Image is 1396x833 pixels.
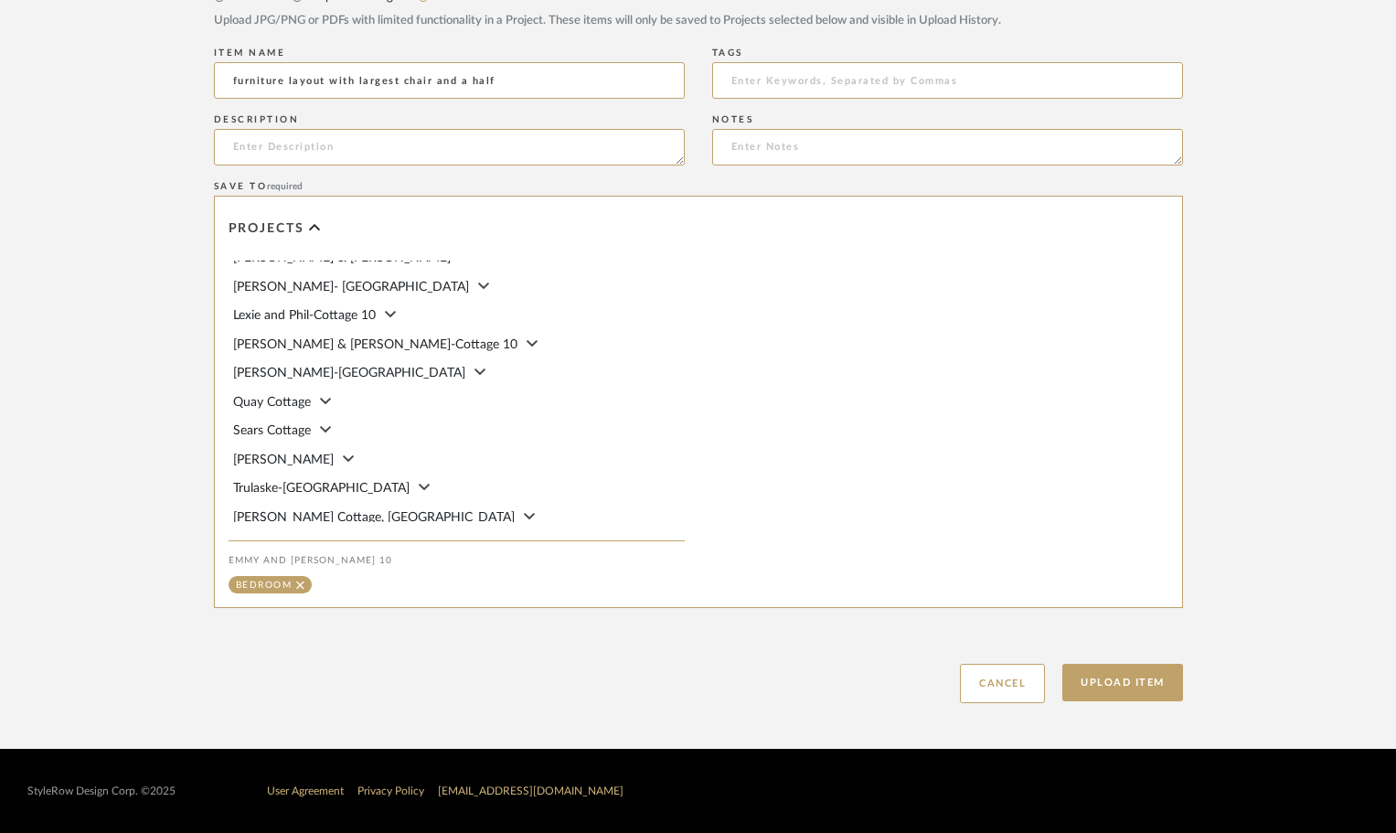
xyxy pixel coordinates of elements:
[357,785,424,796] a: Privacy Policy
[229,555,685,566] div: Emmy and [PERSON_NAME] 10
[233,309,376,322] span: Lexie and Phil-Cottage 10
[233,367,465,379] span: [PERSON_NAME]-[GEOGRAPHIC_DATA]
[712,62,1183,99] input: Enter Keywords, Separated by Commas
[214,12,1183,30] div: Upload JPG/PNG or PDFs with limited functionality in a Project. These items will only be saved to...
[233,482,410,495] span: Trulaske-[GEOGRAPHIC_DATA]
[214,181,1183,192] div: Save To
[229,221,304,237] span: Projects
[267,785,344,796] a: User Agreement
[1062,664,1183,701] button: Upload Item
[27,785,176,798] div: StyleRow Design Corp. ©2025
[233,396,311,409] span: Quay Cottage
[214,62,685,99] input: Enter Name
[960,664,1045,703] button: Cancel
[233,424,311,437] span: Sears Cottage
[267,182,303,191] span: required
[438,785,623,796] a: [EMAIL_ADDRESS][DOMAIN_NAME]
[712,114,1183,125] div: Notes
[233,281,469,294] span: [PERSON_NAME]- [GEOGRAPHIC_DATA]
[214,114,685,125] div: Description
[236,581,293,590] div: Bedroom
[233,338,517,351] span: [PERSON_NAME] & [PERSON_NAME]-Cottage 10
[712,48,1183,59] div: Tags
[233,454,334,466] span: [PERSON_NAME]
[214,48,685,59] div: Item name
[233,511,515,524] span: [PERSON_NAME] Cottage, [GEOGRAPHIC_DATA]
